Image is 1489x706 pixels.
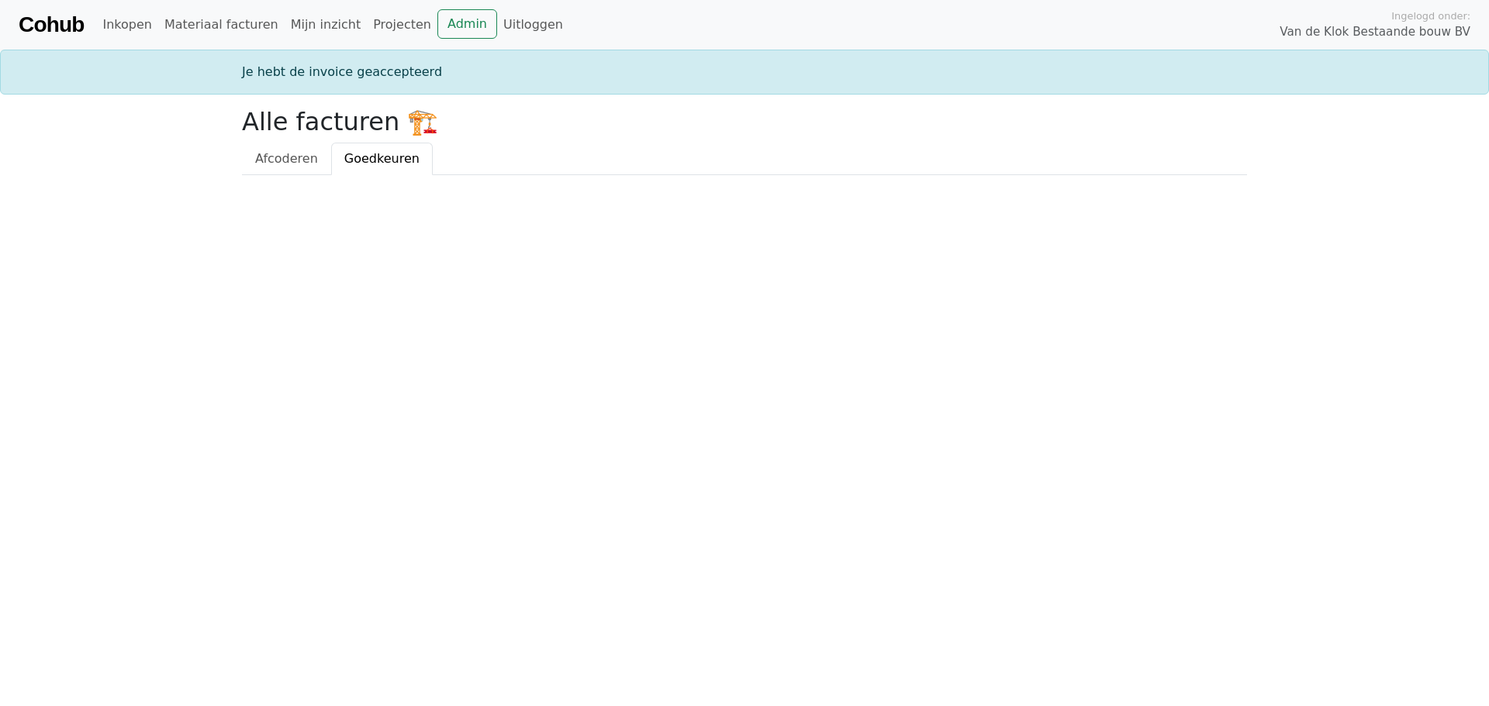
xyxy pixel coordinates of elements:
[158,9,285,40] a: Materiaal facturen
[255,151,318,166] span: Afcoderen
[497,9,569,40] a: Uitloggen
[96,9,157,40] a: Inkopen
[233,63,1256,81] div: Je hebt de invoice geaccepteerd
[19,6,84,43] a: Cohub
[437,9,497,39] a: Admin
[242,107,1247,136] h2: Alle facturen 🏗️
[242,143,331,175] a: Afcoderen
[344,151,420,166] span: Goedkeuren
[331,143,433,175] a: Goedkeuren
[367,9,437,40] a: Projecten
[285,9,368,40] a: Mijn inzicht
[1280,23,1470,41] span: Van de Klok Bestaande bouw BV
[1391,9,1470,23] span: Ingelogd onder:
